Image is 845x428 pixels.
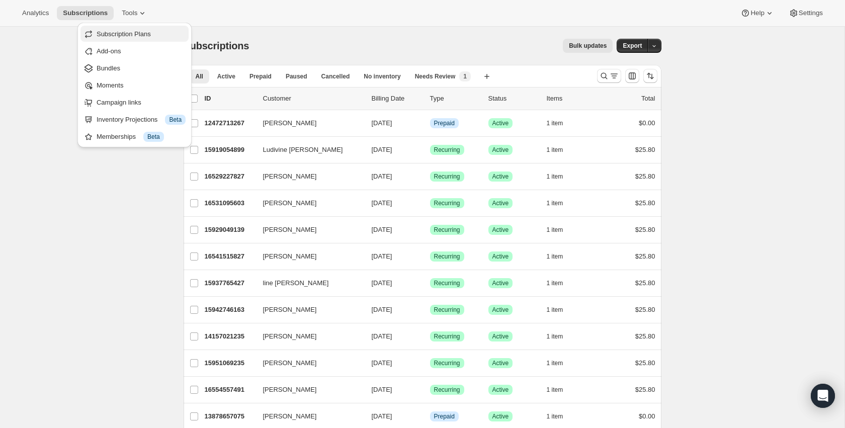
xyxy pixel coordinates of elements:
span: Active [492,226,509,234]
span: $25.80 [635,359,655,367]
span: $25.80 [635,252,655,260]
span: [PERSON_NAME] [263,172,317,182]
span: [PERSON_NAME] [263,251,317,262]
span: [DATE] [372,119,392,127]
button: Subscriptions [57,6,114,20]
div: 15919054899Ludivine [PERSON_NAME][DATE]SuccessRecurringSuccessActive1 item$25.80 [205,143,655,157]
button: Subscription Plans [80,26,189,42]
span: Active [492,359,509,367]
button: [PERSON_NAME] [257,222,358,238]
p: 15951069235 [205,358,255,368]
p: 16554557491 [205,385,255,395]
span: 1 item [547,173,563,181]
span: $25.80 [635,306,655,313]
button: Export [617,39,648,53]
button: [PERSON_NAME] [257,408,358,424]
div: Memberships [97,132,186,142]
button: 1 item [547,329,574,344]
span: Analytics [22,9,49,17]
button: 1 item [547,249,574,264]
button: Memberships [80,128,189,144]
span: No inventory [364,72,400,80]
button: Sort the results [643,69,657,83]
span: 1 item [547,146,563,154]
span: Needs Review [415,72,456,80]
p: 15937765427 [205,278,255,288]
span: $25.80 [635,226,655,233]
div: 13878657075[PERSON_NAME][DATE]InfoPrepaidSuccessActive1 item$0.00 [205,409,655,423]
span: Active [492,252,509,261]
span: Recurring [434,226,460,234]
button: 1 item [547,143,574,157]
button: Bundles [80,60,189,76]
span: [PERSON_NAME] [263,198,317,208]
span: Active [492,279,509,287]
span: [DATE] [372,173,392,180]
span: 1 item [547,279,563,287]
span: 1 item [547,386,563,394]
p: Billing Date [372,94,422,104]
span: Help [750,9,764,17]
span: Cancelled [321,72,350,80]
span: Recurring [434,279,460,287]
button: [PERSON_NAME] [257,382,358,398]
span: Prepaid [434,412,455,420]
span: 1 item [547,332,563,340]
p: 15919054899 [205,145,255,155]
div: Items [547,94,597,104]
span: Active [217,72,235,80]
button: Add-ons [80,43,189,59]
span: Recurring [434,386,460,394]
button: 1 item [547,276,574,290]
span: Active [492,306,509,314]
span: Beta [147,133,160,141]
button: 1 item [547,303,574,317]
span: $0.00 [639,412,655,420]
button: [PERSON_NAME] [257,195,358,211]
button: [PERSON_NAME] [257,115,358,131]
span: Active [492,412,509,420]
p: 12472713267 [205,118,255,128]
span: [DATE] [372,252,392,260]
p: 16531095603 [205,198,255,208]
span: [PERSON_NAME] [263,118,317,128]
div: 16541515827[PERSON_NAME][DATE]SuccessRecurringSuccessActive1 item$25.80 [205,249,655,264]
div: 16529227827[PERSON_NAME][DATE]SuccessRecurringSuccessActive1 item$25.80 [205,169,655,184]
span: Recurring [434,199,460,207]
div: 12472713267[PERSON_NAME][DATE]InfoPrepaidSuccessActive1 item$0.00 [205,116,655,130]
span: 1 item [547,412,563,420]
button: 1 item [547,196,574,210]
span: Prepaid [434,119,455,127]
p: Customer [263,94,364,104]
p: 16541515827 [205,251,255,262]
span: Moments [97,81,123,89]
span: 1 item [547,199,563,207]
span: $25.80 [635,279,655,287]
span: [DATE] [372,199,392,207]
span: Active [492,173,509,181]
button: Campaign links [80,94,189,110]
button: [PERSON_NAME] [257,168,358,185]
button: Moments [80,77,189,93]
button: Analytics [16,6,55,20]
span: [PERSON_NAME] [263,305,317,315]
div: 15942746163[PERSON_NAME][DATE]SuccessRecurringSuccessActive1 item$25.80 [205,303,655,317]
span: 1 [463,72,467,80]
span: Prepaid [249,72,272,80]
div: 16554557491[PERSON_NAME][DATE]SuccessRecurringSuccessActive1 item$25.80 [205,383,655,397]
span: $0.00 [639,119,655,127]
button: Create new view [479,69,495,83]
div: Open Intercom Messenger [811,384,835,408]
p: 15942746163 [205,305,255,315]
span: 1 item [547,119,563,127]
span: [PERSON_NAME] [263,225,317,235]
span: [DATE] [372,359,392,367]
p: 15929049139 [205,225,255,235]
span: Recurring [434,146,460,154]
span: [PERSON_NAME] [263,411,317,421]
span: Recurring [434,306,460,314]
span: Recurring [434,252,460,261]
span: Recurring [434,359,460,367]
button: Tools [116,6,153,20]
span: Active [492,119,509,127]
